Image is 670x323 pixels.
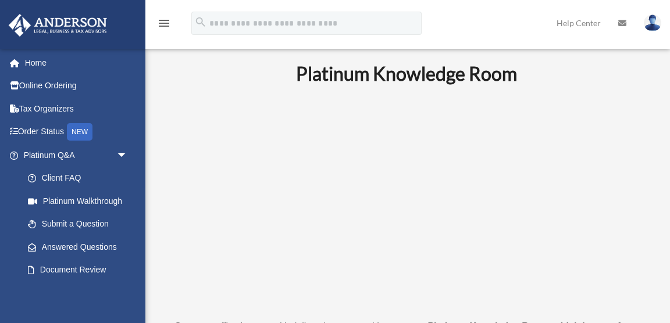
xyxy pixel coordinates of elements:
a: Tax Organizers [8,97,145,120]
div: NEW [67,123,92,141]
a: Platinum Q&Aarrow_drop_down [8,143,145,167]
b: Platinum Knowledge Room [296,62,517,85]
img: User Pic [644,15,661,31]
a: Platinum Knowledge Room [16,281,140,318]
a: Platinum Walkthrough [16,189,145,213]
img: Anderson Advisors Platinum Portal [5,14,111,37]
a: Order StatusNEW [8,120,145,144]
a: Home [8,51,145,74]
a: Submit a Question [16,213,145,236]
a: Online Ordering [8,74,145,98]
a: menu [157,20,171,30]
a: Answered Questions [16,235,145,259]
i: search [194,16,207,28]
iframe: 231110_Toby_KnowledgeRoom [232,101,581,297]
span: arrow_drop_down [116,143,140,167]
a: Document Review [16,259,145,282]
a: Client FAQ [16,167,145,190]
i: menu [157,16,171,30]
